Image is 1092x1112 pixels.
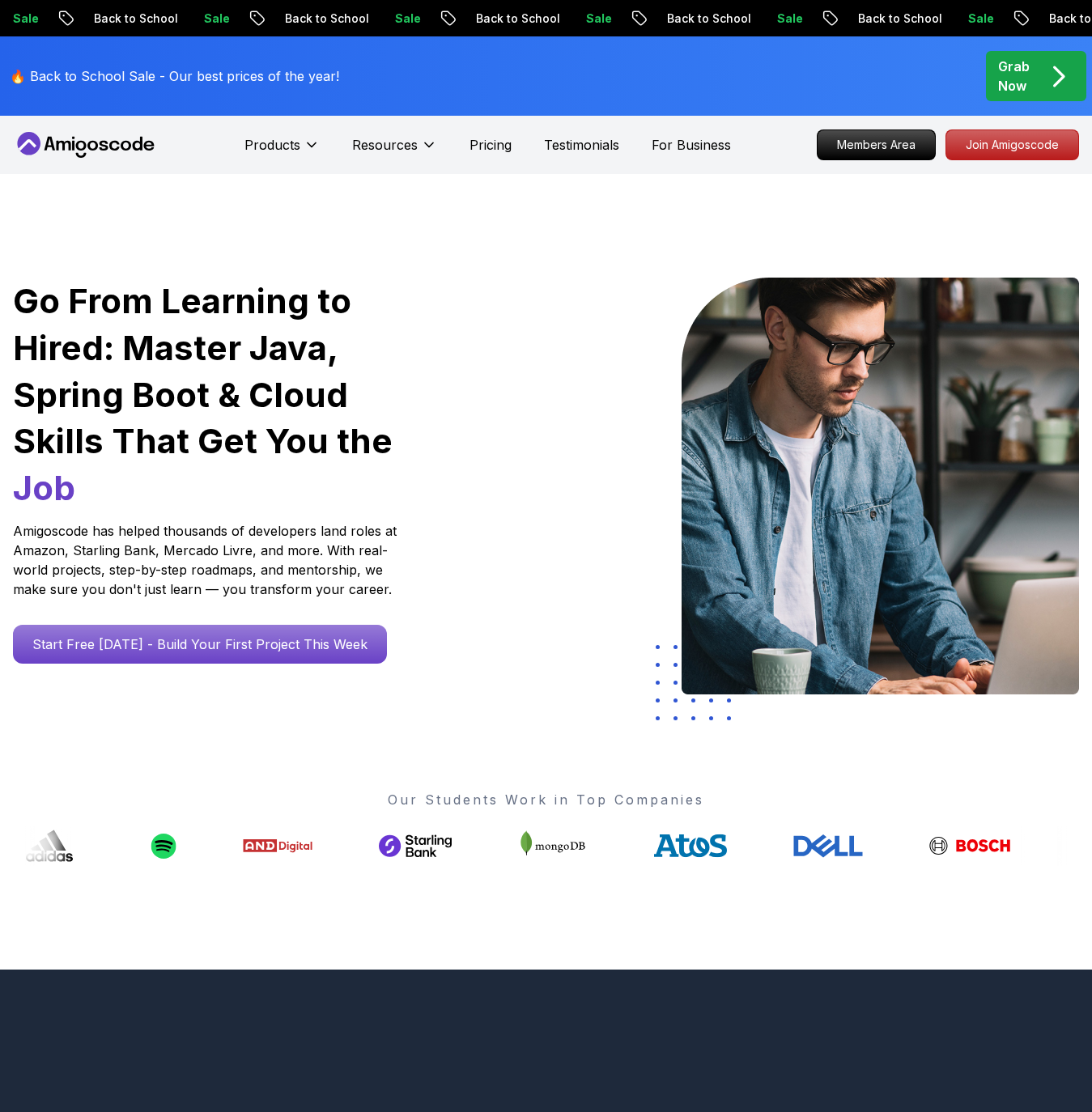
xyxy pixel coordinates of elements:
[376,11,428,27] p: Sale
[13,278,442,511] h1: Go From Learning to Hired: Master Java, Spring Boot & Cloud Skills That Get You the
[839,11,950,27] p: Back to School
[10,66,339,86] p: 🔥 Back to School Sale - Our best prices of the year!
[652,135,731,155] a: For Business
[946,130,1078,159] p: Join Amigoscode
[648,11,758,27] p: Back to School
[998,57,1030,95] p: Grab Now
[818,130,935,159] p: Members Area
[544,135,619,155] a: Testimonials
[13,467,75,508] span: Job
[817,129,936,160] a: Members Area
[13,790,1079,809] p: Our Students Work in Top Companies
[13,521,402,599] p: Amigoscode has helped thousands of developers land roles at Amazon, Starling Bank, Mercado Livre,...
[244,135,300,155] p: Products
[13,625,387,664] a: Start Free [DATE] - Build Your First Project This Week
[470,135,512,155] a: Pricing
[185,11,237,27] p: Sale
[352,135,418,155] p: Resources
[567,11,619,27] p: Sale
[266,11,376,27] p: Back to School
[950,11,1001,27] p: Sale
[758,11,810,27] p: Sale
[75,11,185,27] p: Back to School
[457,11,567,27] p: Back to School
[352,135,437,168] button: Resources
[682,278,1079,694] img: hero
[945,129,1079,160] a: Join Amigoscode
[244,135,320,168] button: Products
